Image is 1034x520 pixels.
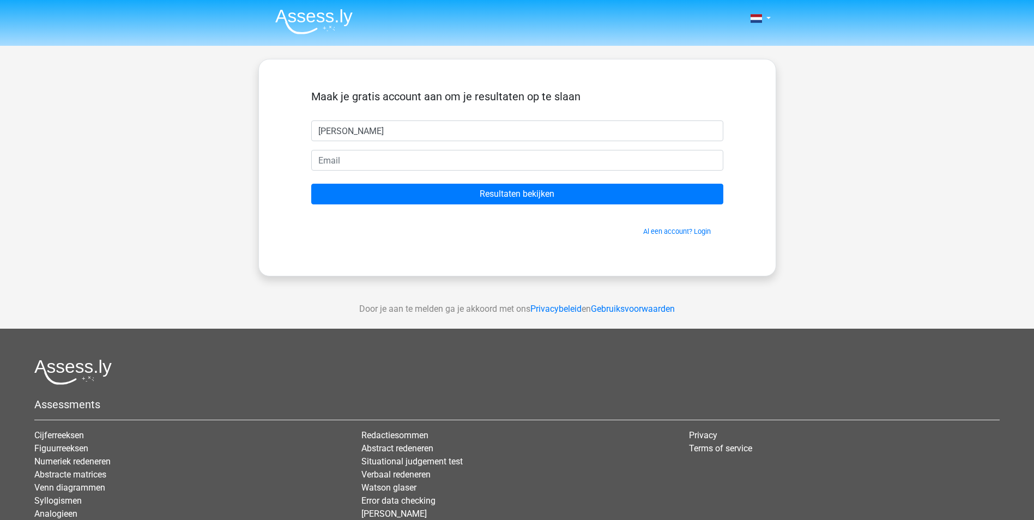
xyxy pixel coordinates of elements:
a: Abstract redeneren [361,443,433,454]
a: Cijferreeksen [34,430,84,440]
a: Gebruiksvoorwaarden [591,304,675,314]
a: Venn diagrammen [34,482,105,493]
input: Voornaam [311,120,723,141]
a: Analogieen [34,509,77,519]
a: Al een account? Login [643,227,711,235]
a: Syllogismen [34,495,82,506]
input: Resultaten bekijken [311,184,723,204]
a: Privacybeleid [530,304,582,314]
img: Assessly [275,9,353,34]
a: Error data checking [361,495,436,506]
h5: Assessments [34,398,1000,411]
a: Terms of service [689,443,752,454]
a: Watson glaser [361,482,416,493]
input: Email [311,150,723,171]
a: Figuurreeksen [34,443,88,454]
img: Assessly logo [34,359,112,385]
a: Privacy [689,430,717,440]
a: Verbaal redeneren [361,469,431,480]
a: Numeriek redeneren [34,456,111,467]
h5: Maak je gratis account aan om je resultaten op te slaan [311,90,723,103]
a: [PERSON_NAME] [361,509,427,519]
a: Redactiesommen [361,430,428,440]
a: Abstracte matrices [34,469,106,480]
a: Situational judgement test [361,456,463,467]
